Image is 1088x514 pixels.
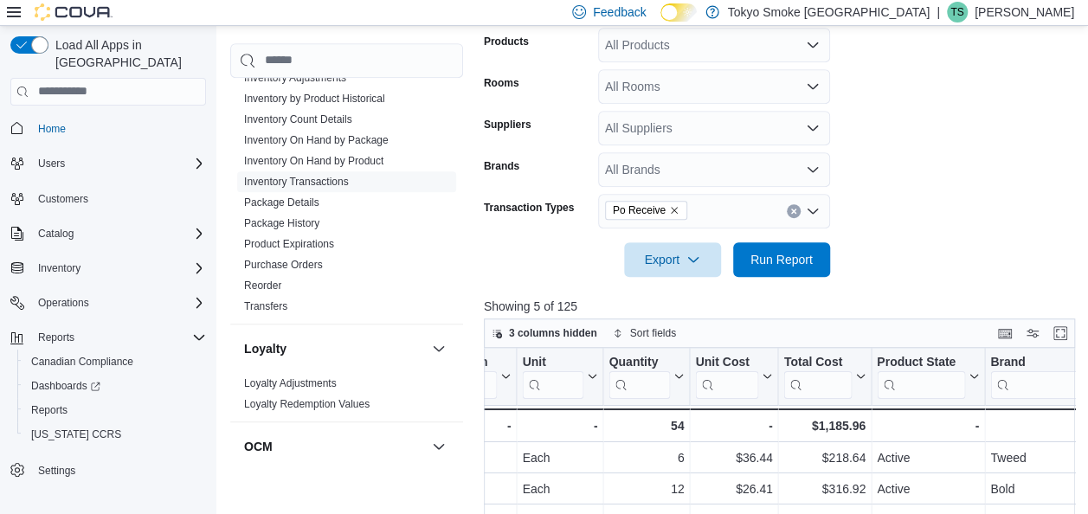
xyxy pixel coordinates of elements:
span: Settings [31,459,206,480]
button: OCM [428,436,449,457]
button: Open list of options [806,121,820,135]
a: [US_STATE] CCRS [24,424,128,445]
button: Reports [17,398,213,422]
div: Product State [876,354,964,370]
span: Dashboards [31,379,100,393]
button: Run Report [733,242,830,277]
a: Customers [31,189,95,209]
span: Inventory On Hand by Product [244,154,383,168]
p: Tokyo Smoke [GEOGRAPHIC_DATA] [728,2,930,22]
button: OCM [244,438,425,455]
button: Reports [3,325,213,350]
div: Quantity [608,354,670,398]
span: Users [31,153,206,174]
div: Total Cost [783,354,851,398]
div: Unit [522,354,583,370]
span: Canadian Compliance [24,351,206,372]
div: Total Cost [783,354,851,370]
a: Product Expirations [244,238,334,250]
button: Settings [3,457,213,482]
div: $218.64 [783,447,865,468]
span: Load All Apps in [GEOGRAPHIC_DATA] [48,36,206,71]
a: Reorder [244,279,281,292]
span: Reorder [244,279,281,292]
span: Po Receive [605,201,687,220]
button: Catalog [31,223,80,244]
span: Customers [31,188,206,209]
a: Inventory Transactions [244,176,349,188]
span: Inventory Transactions [244,175,349,189]
div: Quantity [608,354,670,370]
button: 3 columns hidden [485,323,604,344]
button: Canadian Compliance [17,350,213,374]
div: $26.41 [695,479,772,499]
a: Package Details [244,196,319,209]
a: Inventory Count Details [244,113,352,125]
div: 54 [608,415,684,436]
img: Cova [35,3,113,21]
span: Canadian Compliance [31,355,133,369]
a: Settings [31,460,82,481]
div: - [421,415,511,436]
div: Each [522,479,597,499]
div: Description [421,354,497,370]
a: Package History [244,217,319,229]
span: Inventory [38,261,80,275]
span: Inventory On Hand by Package [244,133,389,147]
span: Catalog [38,227,74,241]
span: Inventory by Product Historical [244,92,385,106]
button: Clear input [787,204,801,218]
button: Catalog [3,222,213,246]
span: Inventory [31,258,206,279]
span: Dark Mode [660,22,661,22]
button: Total Cost [783,354,865,398]
button: Customers [3,186,213,211]
a: Transfers [244,300,287,312]
button: Operations [31,292,96,313]
label: Products [484,35,529,48]
div: Each [522,447,597,468]
div: Unit [522,354,583,398]
span: TS [950,2,963,22]
a: Inventory On Hand by Product [244,155,383,167]
div: $1,185.96 [783,415,865,436]
button: Unit [522,354,597,398]
a: Purchase Orders [244,259,323,271]
span: Product Expirations [244,237,334,251]
div: Description [421,354,497,398]
div: - [522,415,597,436]
button: Users [3,151,213,176]
span: Home [38,122,66,136]
button: [US_STATE] CCRS [17,422,213,447]
div: Unit Cost [695,354,758,398]
button: Home [3,116,213,141]
p: Showing 5 of 125 [484,298,1081,315]
span: Users [38,157,65,170]
a: Dashboards [24,376,107,396]
div: $36.44 [695,447,772,468]
a: Loyalty Adjustments [244,377,337,389]
a: Inventory by Product Historical [244,93,385,105]
button: Product State [876,354,978,398]
div: 12 [608,479,684,499]
span: Package History [244,216,319,230]
button: Keyboard shortcuts [995,323,1015,344]
span: 3 columns hidden [509,326,597,340]
span: Dashboards [24,376,206,396]
button: Sort fields [606,323,683,344]
div: Active [877,447,979,468]
button: Open list of options [806,80,820,93]
button: Loyalty [428,338,449,359]
span: Reports [24,400,206,421]
span: Transfers [244,299,287,313]
span: Operations [31,292,206,313]
h3: OCM [244,438,273,455]
div: Tariq Syed [947,2,968,22]
span: Catalog [31,223,206,244]
button: Operations [3,291,213,315]
label: Transaction Types [484,201,574,215]
span: [US_STATE] CCRS [31,427,121,441]
span: Po Receive [613,202,666,219]
p: | [937,2,940,22]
